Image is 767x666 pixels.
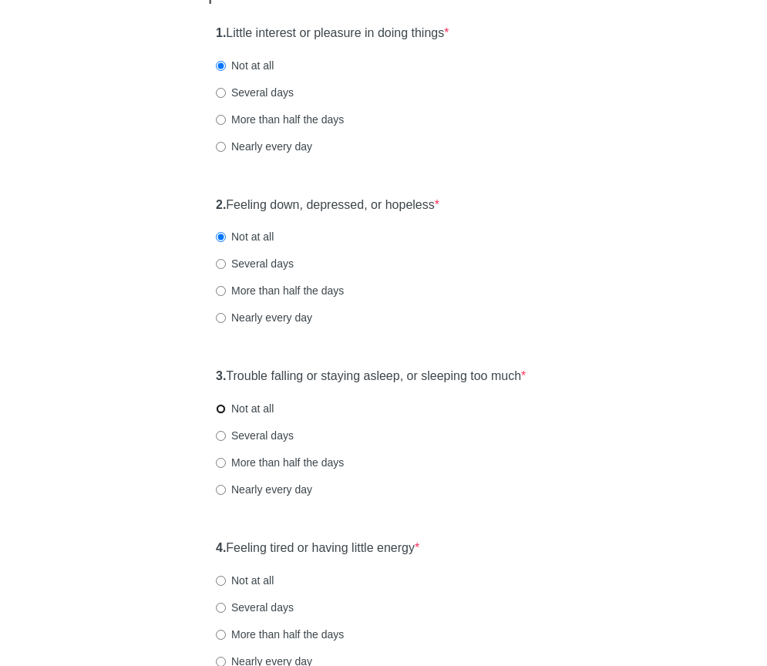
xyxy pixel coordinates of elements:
input: Several days [216,431,226,441]
label: Several days [216,600,294,615]
input: Not at all [216,61,226,71]
label: Nearly every day [216,310,312,325]
strong: 4. [216,541,226,554]
label: Several days [216,85,294,100]
input: Several days [216,88,226,98]
label: Not at all [216,229,274,244]
label: Not at all [216,401,274,416]
strong: 1. [216,26,226,39]
input: Not at all [216,232,226,242]
strong: 3. [216,369,226,382]
input: Not at all [216,576,226,586]
label: Several days [216,256,294,271]
label: Several days [216,428,294,443]
input: Several days [216,259,226,269]
input: Nearly every day [216,142,226,152]
label: Not at all [216,573,274,588]
label: Nearly every day [216,139,312,154]
input: Several days [216,603,226,613]
label: More than half the days [216,283,344,298]
input: Nearly every day [216,313,226,323]
input: More than half the days [216,458,226,468]
label: Nearly every day [216,482,312,497]
label: Not at all [216,58,274,73]
label: Trouble falling or staying asleep, or sleeping too much [216,368,526,385]
label: Feeling tired or having little energy [216,540,419,557]
strong: 2. [216,198,226,211]
label: Little interest or pleasure in doing things [216,25,449,42]
input: Nearly every day [216,485,226,495]
input: More than half the days [216,630,226,640]
input: More than half the days [216,286,226,296]
label: More than half the days [216,627,344,642]
label: Feeling down, depressed, or hopeless [216,197,439,214]
input: More than half the days [216,115,226,125]
label: More than half the days [216,112,344,127]
input: Not at all [216,404,226,414]
label: More than half the days [216,455,344,470]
